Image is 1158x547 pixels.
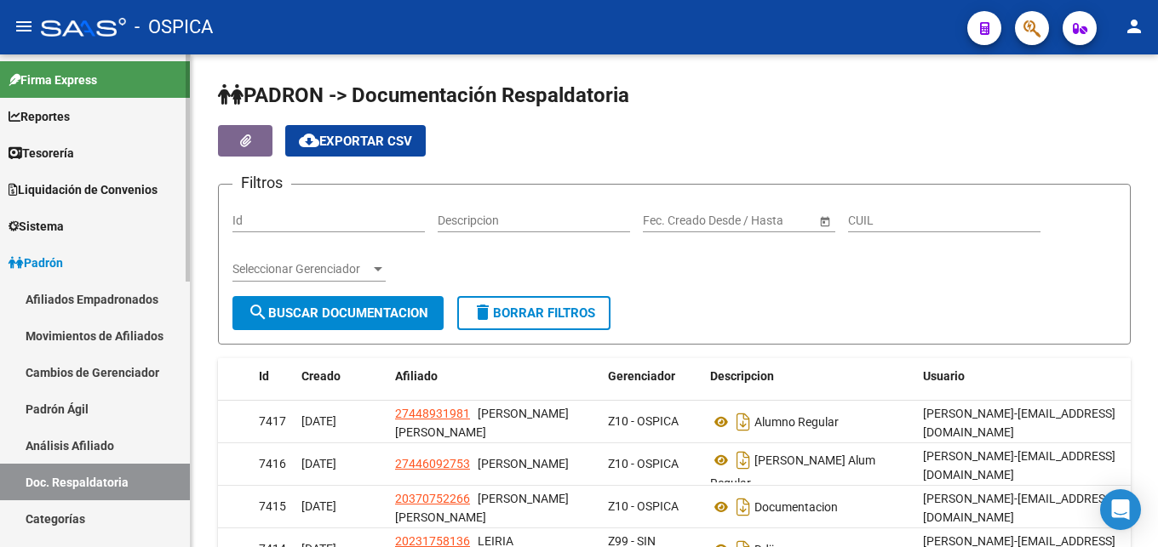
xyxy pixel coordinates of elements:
span: Gerenciador [608,369,675,383]
span: Usuario [923,369,965,383]
span: Reportes [9,107,70,126]
span: 27446092753 [395,457,470,470]
span: Z10 - OSPICA [608,414,679,428]
datatable-header-cell: Descripcion [703,358,916,395]
span: [DATE] [301,414,336,428]
input: Start date [643,214,696,228]
input: End date [710,214,794,228]
span: Borrar Filtros [473,305,595,321]
span: Documentacion [754,500,838,514]
span: Sistema [9,217,64,236]
span: [EMAIL_ADDRESS][DOMAIN_NAME] [923,449,1115,482]
span: - OSPICA [135,9,213,46]
mat-icon: person [1124,16,1144,37]
span: Z10 - OSPICA [608,499,679,513]
button: Open calendar [816,212,834,230]
span: [PERSON_NAME] [PERSON_NAME] [395,492,569,525]
i: Descargar documento [732,447,754,474]
span: Tesorería [9,144,74,162]
h3: Filtros [232,171,291,195]
i: Descargar documento [732,493,754,521]
span: Alumno Regular [754,415,839,429]
datatable-header-cell: Creado [295,358,388,395]
span: [PERSON_NAME] [923,449,1014,463]
span: [DATE] [301,499,336,513]
span: Afiliado [395,369,438,383]
span: Liquidación de Convenios [9,180,158,199]
span: [EMAIL_ADDRESS][DOMAIN_NAME] [923,492,1115,525]
span: [PERSON_NAME] [923,407,1014,420]
button: Borrar Filtros [457,296,611,330]
button: Exportar CSV [285,125,426,157]
span: Z10 - OSPICA [608,457,679,470]
button: Buscar Documentacion [232,296,444,330]
span: Creado [301,369,341,383]
datatable-header-cell: Afiliado [388,358,601,395]
span: [PERSON_NAME] [478,457,569,470]
span: Descripcion [710,369,774,383]
span: 7415 [259,499,286,513]
mat-icon: menu [14,16,34,37]
datatable-header-cell: Id [252,358,295,395]
span: 7416 [259,457,286,470]
span: Seleccionar Gerenciador [232,262,370,276]
div: Open Intercom Messenger [1100,489,1141,530]
span: PADRON -> Documentación Respaldatoria [218,83,629,107]
span: 20370752266 [395,492,470,505]
span: [PERSON_NAME] [923,492,1014,505]
span: Exportar CSV [299,134,412,149]
mat-icon: cloud_download [299,130,319,151]
span: Id [259,369,269,383]
mat-icon: delete [473,302,493,322]
span: 27448931981 [395,407,470,420]
span: [PERSON_NAME] Alum Regular [710,453,875,490]
i: Descargar documento [732,408,754,436]
datatable-header-cell: Gerenciador [601,358,703,395]
span: [EMAIL_ADDRESS][DOMAIN_NAME] [923,407,1115,440]
span: 7417 [259,414,286,428]
span: Firma Express [9,71,97,89]
mat-icon: search [248,302,268,322]
span: Padrón [9,254,63,272]
span: [DATE] [301,457,336,470]
span: Buscar Documentacion [248,305,428,321]
span: [PERSON_NAME] [PERSON_NAME] [395,407,569,440]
